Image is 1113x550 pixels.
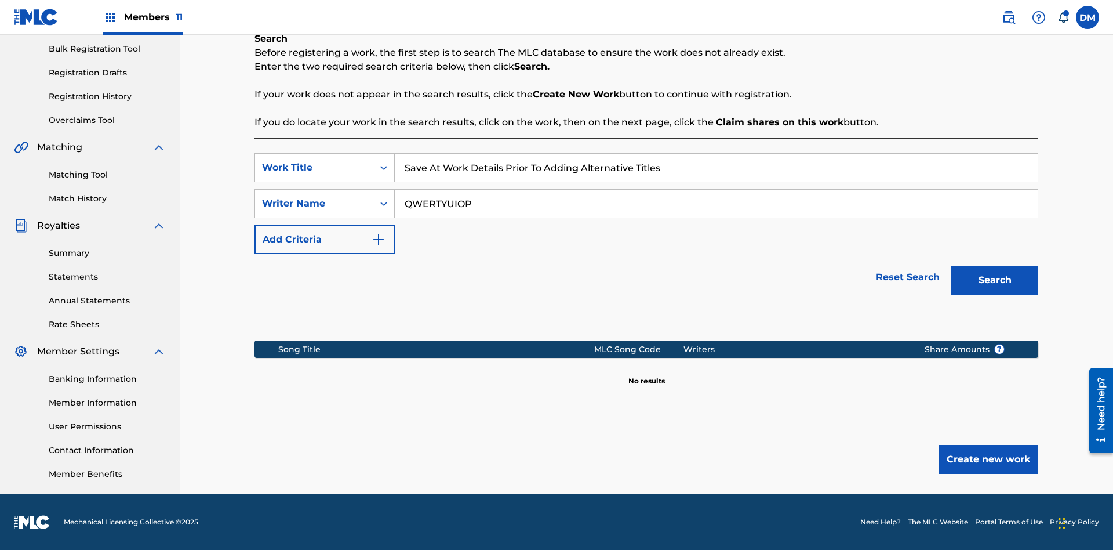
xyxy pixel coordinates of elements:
a: Rate Sheets [49,319,166,331]
span: Share Amounts [925,343,1005,356]
span: Matching [37,140,82,154]
a: Matching Tool [49,169,166,181]
a: Match History [49,193,166,205]
img: help [1032,10,1046,24]
span: Members [124,10,183,24]
a: Member Benefits [49,468,166,480]
a: Registration Drafts [49,67,166,79]
p: If your work does not appear in the search results, click the button to continue with registration. [254,88,1038,102]
a: Public Search [997,6,1020,29]
p: Before registering a work, the first step is to search The MLC database to ensure the work does n... [254,46,1038,60]
span: Royalties [37,219,80,233]
div: Work Title [262,161,366,175]
a: Banking Information [49,373,166,385]
a: Need Help? [860,517,901,527]
a: Overclaims Tool [49,114,166,126]
span: Member Settings [37,345,119,359]
strong: Search. [514,61,550,72]
a: Summary [49,247,166,259]
button: Search [951,266,1038,295]
p: Enter the two required search criteria below, then click [254,60,1038,74]
p: If you do locate your work in the search results, click on the work, then on the next page, click... [254,115,1038,129]
img: Member Settings [14,345,28,359]
button: Create new work [939,445,1038,474]
div: Song Title [278,343,594,356]
button: Add Criteria [254,225,395,254]
span: ? [995,345,1004,354]
strong: Claim shares on this work [716,117,843,128]
img: expand [152,140,166,154]
img: Matching [14,140,28,154]
iframe: Chat Widget [1055,494,1113,550]
div: Writer Name [262,197,366,211]
a: Member Information [49,397,166,409]
div: MLC Song Code [594,343,683,356]
a: Annual Statements [49,295,166,307]
iframe: Resource Center [1081,364,1113,459]
a: Registration History [49,91,166,103]
div: Notifications [1057,12,1069,23]
a: Contact Information [49,444,166,457]
img: 9d2ae6d4665cec9f34b9.svg [372,233,385,247]
a: Privacy Policy [1050,517,1099,527]
span: 11 [176,12,183,23]
a: Bulk Registration Tool [49,43,166,55]
a: Statements [49,271,166,283]
img: search [1002,10,1016,24]
img: Top Rightsholders [103,10,117,24]
p: No results [628,362,665,386]
b: Search [254,33,288,44]
img: expand [152,345,166,359]
img: expand [152,219,166,233]
a: Reset Search [870,265,945,290]
img: MLC Logo [14,9,59,26]
form: Search Form [254,153,1038,301]
strong: Create New Work [533,89,619,100]
img: Royalties [14,219,28,233]
a: User Permissions [49,421,166,433]
div: User Menu [1076,6,1099,29]
a: The MLC Website [908,517,968,527]
img: logo [14,515,50,529]
div: Help [1027,6,1050,29]
div: Writers [683,343,907,356]
a: Portal Terms of Use [975,517,1043,527]
span: Mechanical Licensing Collective © 2025 [64,517,198,527]
div: Drag [1059,506,1065,541]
